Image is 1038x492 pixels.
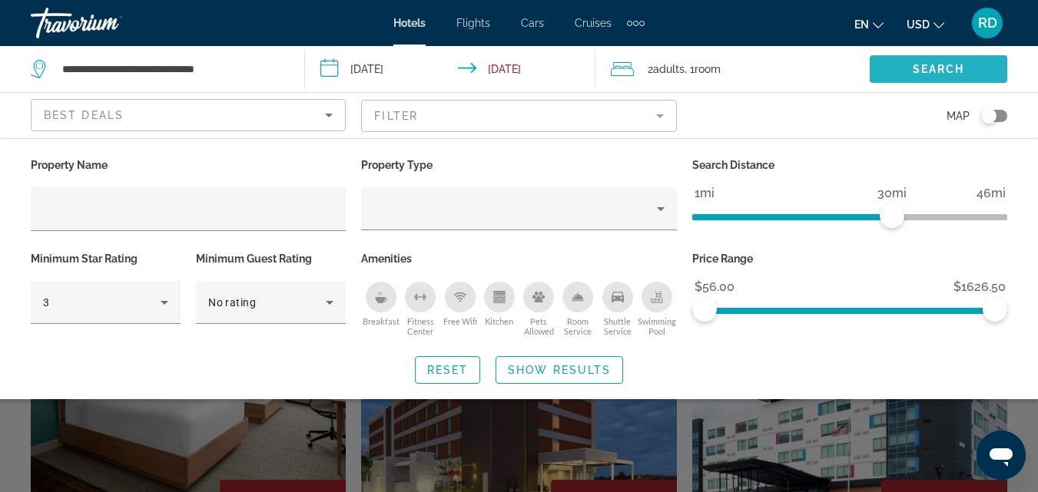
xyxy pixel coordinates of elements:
p: Property Name [31,154,346,176]
span: Free Wifi [443,316,477,326]
span: Pets Allowed [519,316,559,336]
button: Check-in date: Oct 9, 2025 Check-out date: Oct 11, 2025 [305,46,595,92]
button: Extra navigation items [627,11,645,35]
span: Best Deals [44,109,124,121]
span: en [854,18,869,31]
iframe: Button to launch messaging window [977,431,1026,480]
div: Hotel Filters [23,154,1015,341]
button: Shuttle Service [598,281,637,337]
span: 46mi [974,182,1008,205]
span: Shuttle Service [598,316,637,336]
p: Search Distance [692,154,1007,176]
ngx-slider: ngx-slider [692,308,1007,311]
button: Show Results [496,356,623,384]
button: Kitchen [479,281,519,337]
span: ngx-slider-max [983,297,1007,322]
span: Reset [427,364,469,376]
span: 30mi [875,182,909,205]
span: Adults [653,63,685,75]
mat-select: Sort by [44,106,333,124]
span: Kitchen [485,316,513,326]
p: Amenities [361,248,676,269]
button: User Menu [967,7,1007,39]
a: Cars [521,17,544,29]
button: Search [870,55,1007,83]
span: Room Service [559,316,598,336]
span: Search [913,63,965,75]
p: Minimum Star Rating [31,248,181,269]
button: Free Wifi [440,281,479,337]
span: Map [947,105,970,127]
button: Fitness Center [401,281,440,337]
span: $56.00 [692,276,737,299]
span: Show Results [508,364,611,376]
span: ngx-slider [692,297,717,322]
button: Swimming Pool [637,281,676,337]
span: No rating [208,296,256,309]
span: 3 [43,296,49,309]
span: 1mi [692,182,717,205]
span: 2 [648,58,685,80]
p: Property Type [361,154,676,176]
button: Change language [854,13,884,35]
mat-select: Property type [373,200,664,218]
button: Reset [415,356,481,384]
button: Toggle map [970,109,1007,123]
ngx-slider: ngx-slider [692,214,1007,217]
span: Room [695,63,721,75]
span: Swimming Pool [637,316,676,336]
a: Flights [456,17,490,29]
button: Change currency [907,13,944,35]
button: Travelers: 2 adults, 0 children [595,46,870,92]
p: Price Range [692,248,1007,269]
p: Minimum Guest Rating [196,248,346,269]
span: Fitness Center [401,316,440,336]
span: USD [907,18,930,31]
span: Breakfast [363,316,400,326]
span: , 1 [685,58,721,80]
span: $1626.50 [951,276,1008,299]
button: Filter [361,99,676,133]
a: Cruises [575,17,612,29]
button: Pets Allowed [519,281,559,337]
a: Travorium [31,3,184,43]
span: RD [978,15,997,31]
button: Breakfast [361,281,400,337]
button: Room Service [559,281,598,337]
span: ngx-slider [880,203,904,228]
a: Hotels [393,17,426,29]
